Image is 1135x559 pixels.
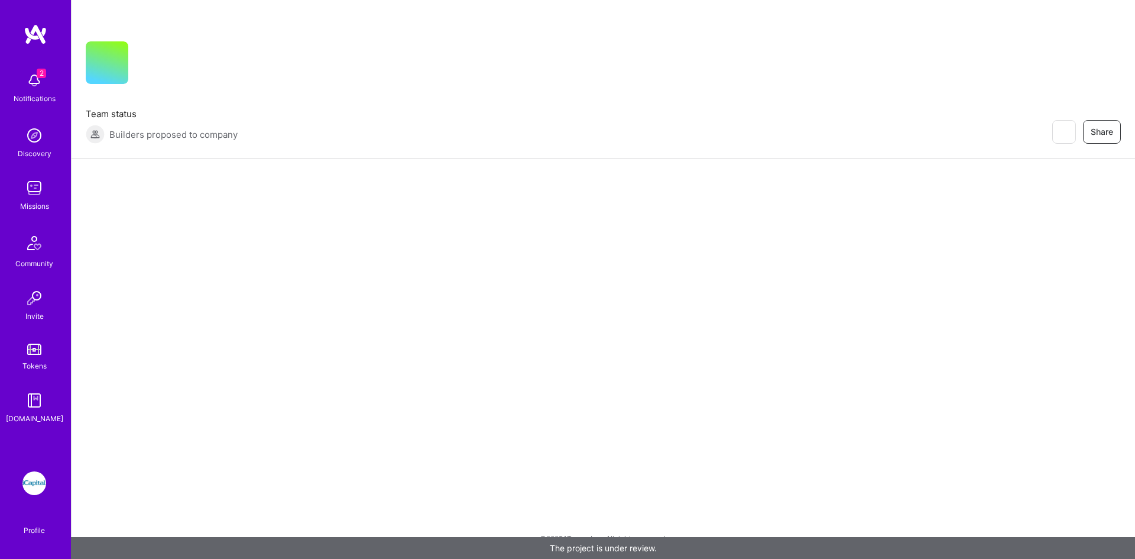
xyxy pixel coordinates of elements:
img: guide book [22,389,46,412]
div: Missions [20,200,49,212]
div: Community [15,257,53,270]
i: icon EyeClosed [1059,127,1068,137]
img: bell [22,69,46,92]
span: 2 [37,69,46,78]
span: Team status [86,108,238,120]
div: Tokens [22,360,47,372]
img: tokens [27,344,41,355]
a: iCapital: Build and maintain RESTful API [20,471,49,495]
div: [DOMAIN_NAME] [6,412,63,425]
span: Share [1091,126,1113,138]
span: Builders proposed to company [109,128,238,141]
img: teamwork [22,176,46,200]
div: Profile [24,524,45,535]
img: Invite [22,286,46,310]
img: logo [24,24,47,45]
i: icon CompanyGray [142,60,152,70]
img: Community [20,229,48,257]
button: Share [1083,120,1121,144]
div: Notifications [14,92,56,105]
div: Invite [25,310,44,322]
div: Discovery [18,147,51,160]
img: iCapital: Build and maintain RESTful API [22,471,46,495]
img: discovery [22,124,46,147]
div: The project is under review. [71,537,1135,559]
a: Profile [20,512,49,535]
img: Builders proposed to company [86,125,105,144]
